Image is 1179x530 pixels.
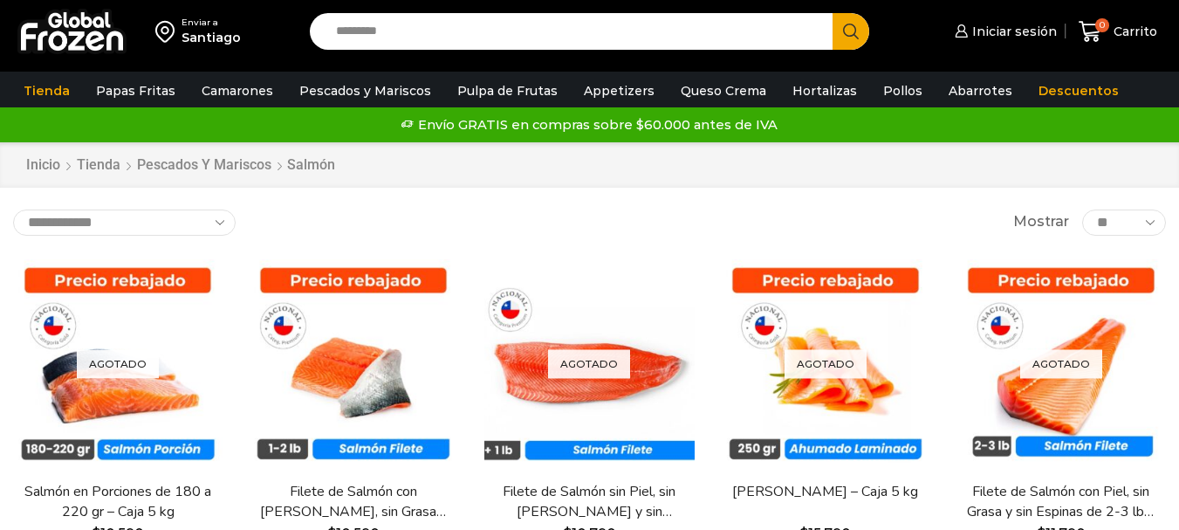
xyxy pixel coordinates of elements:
a: Filete de Salmón con [PERSON_NAME], sin Grasa y sin Espinas 1-2 lb – Caja 10 Kg [259,482,448,522]
span: Iniciar sesión [968,23,1057,40]
a: Salmón en Porciones de 180 a 220 gr – Caja 5 kg [24,482,212,522]
a: Papas Fritas [87,74,184,107]
div: Santiago [182,29,241,46]
a: Filete de Salmón sin Piel, sin [PERSON_NAME] y sin [PERSON_NAME] – Caja 10 Kg [495,482,683,522]
a: Abarrotes [940,74,1021,107]
a: Tienda [15,74,79,107]
p: Agotado [548,349,630,378]
a: Pescados y Mariscos [136,155,272,176]
a: Filete de Salmón con Piel, sin Grasa y sin Espinas de 2-3 lb – Premium – Caja 10 kg [967,482,1155,522]
div: Enviar a [182,17,241,29]
select: Pedido de la tienda [13,210,236,236]
a: Tienda [76,155,121,176]
span: 0 [1095,18,1109,32]
span: Carrito [1109,23,1157,40]
a: Pescados y Mariscos [291,74,440,107]
span: Mostrar [1013,212,1069,232]
h1: Salmón [287,156,335,173]
a: Hortalizas [784,74,866,107]
a: Queso Crema [672,74,775,107]
nav: Breadcrumb [25,155,335,176]
a: Camarones [193,74,282,107]
p: Agotado [1020,349,1102,378]
a: Appetizers [575,74,663,107]
a: Pulpa de Frutas [449,74,566,107]
img: address-field-icon.svg [155,17,182,46]
a: [PERSON_NAME] – Caja 5 kg [731,482,920,502]
a: Inicio [25,155,61,176]
a: 0 Carrito [1074,11,1162,52]
button: Search button [833,13,869,50]
p: Agotado [77,349,159,378]
a: Pollos [874,74,931,107]
p: Agotado [785,349,867,378]
a: Descuentos [1030,74,1128,107]
a: Iniciar sesión [950,14,1057,49]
